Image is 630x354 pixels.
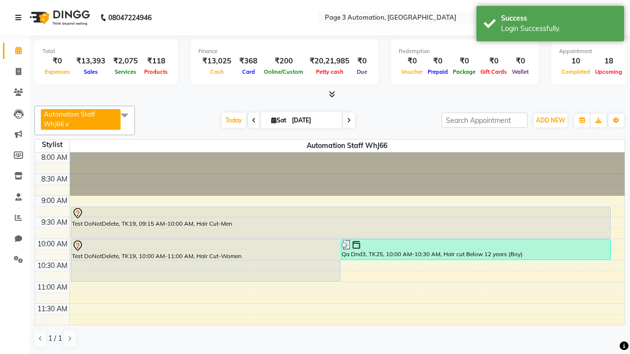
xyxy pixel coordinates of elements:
span: Services [112,68,139,75]
span: Products [142,68,170,75]
div: ₹2,075 [109,56,142,67]
input: 2025-10-04 [289,113,338,128]
span: Sales [81,68,100,75]
span: Cash [208,68,226,75]
div: ₹0 [450,56,478,67]
span: Prepaid [425,68,450,75]
div: Finance [198,47,371,56]
span: Voucher [399,68,425,75]
div: 9:00 AM [39,196,69,206]
span: Completed [559,68,593,75]
span: Package [450,68,478,75]
div: 10:00 AM [35,239,69,249]
div: ₹368 [235,56,261,67]
span: Due [354,68,370,75]
div: Stylist [35,140,69,150]
div: ₹0 [399,56,425,67]
span: Wallet [509,68,531,75]
b: 08047224946 [108,4,152,31]
div: Success [501,13,617,24]
div: 10:30 AM [35,261,69,271]
input: Search Appointment [441,113,528,128]
img: logo [25,4,93,31]
span: ADD NEW [536,117,565,124]
div: ₹0 [353,56,371,67]
button: ADD NEW [534,114,567,127]
div: 8:00 AM [39,152,69,163]
div: ₹0 [42,56,72,67]
div: Redemption [399,47,531,56]
div: 10 [559,56,593,67]
div: ₹118 [142,56,170,67]
div: 9:30 AM [39,217,69,228]
span: Upcoming [593,68,625,75]
div: 18 [593,56,625,67]
div: ₹13,025 [198,56,235,67]
div: ₹13,393 [72,56,109,67]
span: Petty cash [314,68,346,75]
div: 11:30 AM [35,304,69,314]
div: ₹0 [425,56,450,67]
div: ₹20,21,985 [306,56,353,67]
div: 8:30 AM [39,174,69,184]
span: 1 / 1 [48,333,62,344]
span: Sat [269,117,289,124]
div: Login Successfully. [501,24,617,34]
div: Total [42,47,170,56]
span: Automation Staff WhJ66 [44,110,95,128]
span: Automation Staff WhJ66 [70,140,625,152]
div: 11:00 AM [35,282,69,293]
span: Expenses [42,68,72,75]
div: ₹200 [261,56,306,67]
a: x [64,120,69,128]
div: Qa Dnd3, TK25, 10:00 AM-10:30 AM, Hair cut Below 12 years (Boy) [341,239,610,260]
span: Gift Cards [478,68,509,75]
div: ₹0 [509,56,531,67]
span: Online/Custom [261,68,306,75]
div: Test DoNotDelete, TK19, 09:15 AM-10:00 AM, Hair Cut-Men [71,207,610,238]
span: Card [240,68,257,75]
div: Test DoNotDelete, TK19, 10:00 AM-11:00 AM, Hair Cut-Women [71,239,341,281]
div: ₹0 [478,56,509,67]
span: Today [221,113,246,128]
